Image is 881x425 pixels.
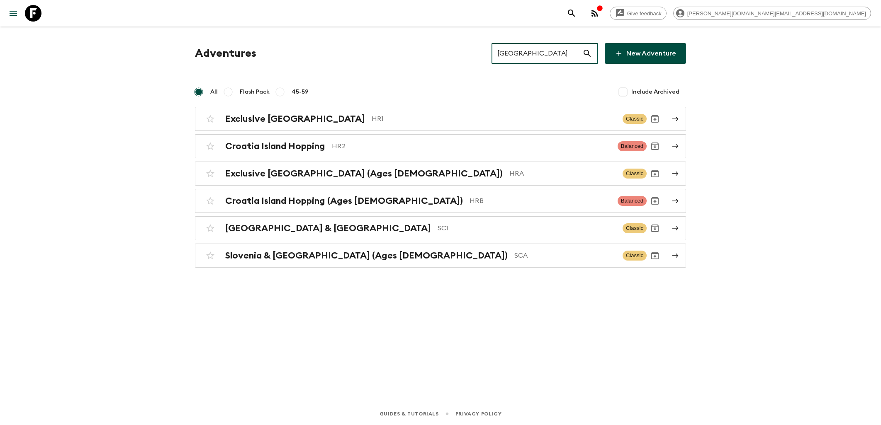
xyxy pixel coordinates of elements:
[470,196,611,206] p: HRB
[225,250,508,261] h2: Slovenia & [GEOGRAPHIC_DATA] (Ages [DEMOGRAPHIC_DATA])
[623,251,647,261] span: Classic
[225,223,431,234] h2: [GEOGRAPHIC_DATA] & [GEOGRAPHIC_DATA]
[210,88,218,96] span: All
[225,196,463,206] h2: Croatia Island Hopping (Ages [DEMOGRAPHIC_DATA])
[563,5,580,22] button: search adventures
[647,220,663,237] button: Archive
[647,138,663,155] button: Archive
[509,169,616,179] p: HRA
[195,45,256,62] h1: Adventures
[195,189,686,213] a: Croatia Island Hopping (Ages [DEMOGRAPHIC_DATA])HRBBalancedArchive
[647,247,663,264] button: Archive
[492,42,582,65] input: e.g. AR1, Argentina
[683,10,871,17] span: [PERSON_NAME][DOMAIN_NAME][EMAIL_ADDRESS][DOMAIN_NAME]
[623,10,666,17] span: Give feedback
[610,7,667,20] a: Give feedback
[623,169,647,179] span: Classic
[195,162,686,186] a: Exclusive [GEOGRAPHIC_DATA] (Ages [DEMOGRAPHIC_DATA])HRAClassicArchive
[240,88,270,96] span: Flash Pack
[195,244,686,268] a: Slovenia & [GEOGRAPHIC_DATA] (Ages [DEMOGRAPHIC_DATA])SCAClassicArchive
[225,168,503,179] h2: Exclusive [GEOGRAPHIC_DATA] (Ages [DEMOGRAPHIC_DATA])
[623,223,647,233] span: Classic
[380,409,439,418] a: Guides & Tutorials
[195,216,686,240] a: [GEOGRAPHIC_DATA] & [GEOGRAPHIC_DATA]SC1ClassicArchive
[225,141,325,152] h2: Croatia Island Hopping
[618,196,647,206] span: Balanced
[372,114,616,124] p: HR1
[195,134,686,158] a: Croatia Island HoppingHR2BalancedArchive
[647,111,663,127] button: Archive
[647,165,663,182] button: Archive
[455,409,501,418] a: Privacy Policy
[631,88,679,96] span: Include Archived
[618,141,647,151] span: Balanced
[5,5,22,22] button: menu
[332,141,611,151] p: HR2
[225,113,365,124] h2: Exclusive [GEOGRAPHIC_DATA]
[438,223,616,233] p: SC1
[195,107,686,131] a: Exclusive [GEOGRAPHIC_DATA]HR1ClassicArchive
[647,193,663,209] button: Archive
[514,251,616,261] p: SCA
[605,43,686,64] a: New Adventure
[673,7,871,20] div: [PERSON_NAME][DOMAIN_NAME][EMAIL_ADDRESS][DOMAIN_NAME]
[623,114,647,124] span: Classic
[292,88,309,96] span: 45-59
